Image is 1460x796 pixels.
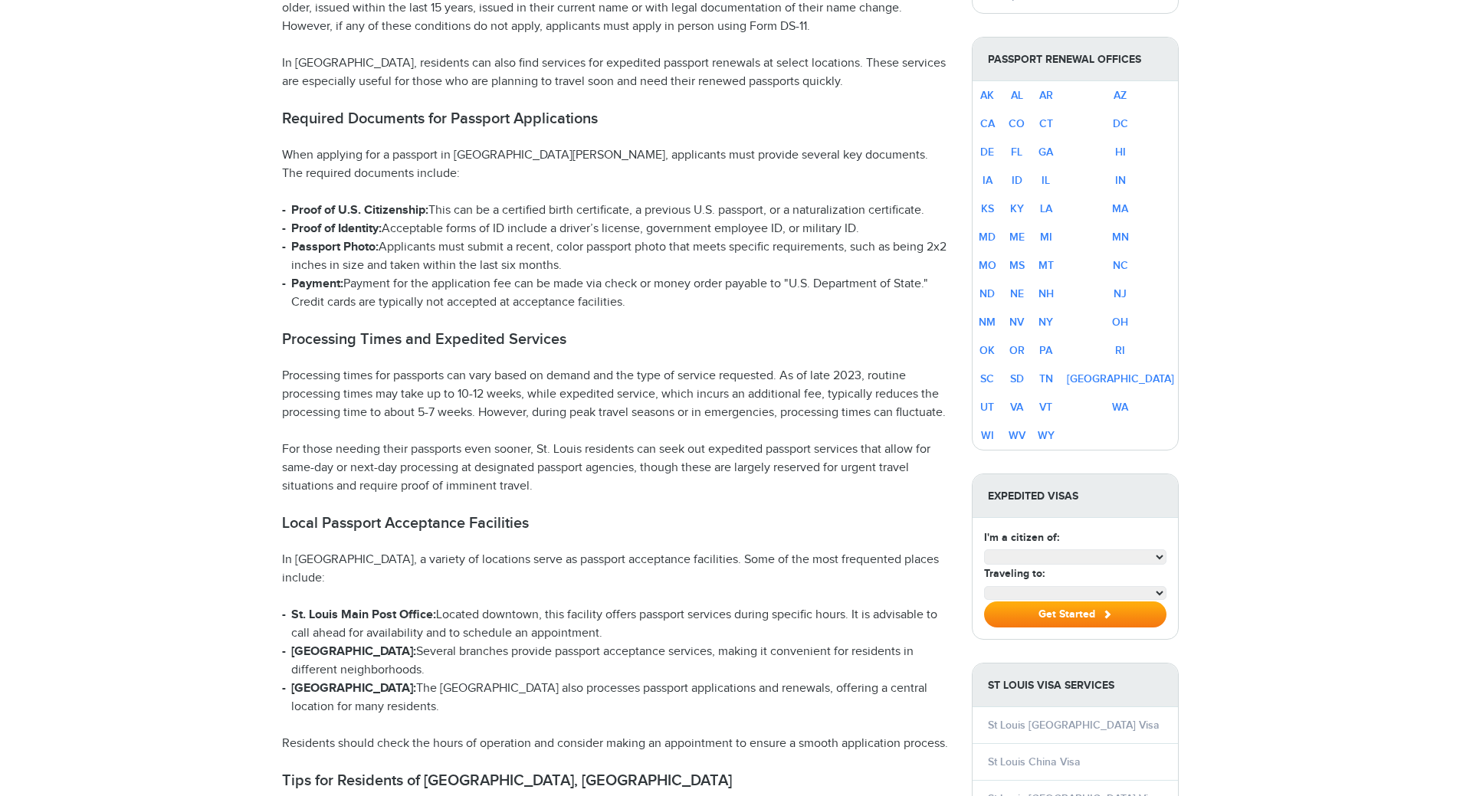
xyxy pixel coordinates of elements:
[1038,429,1055,442] a: WY
[1042,174,1050,187] a: IL
[1010,372,1024,385] a: SD
[1039,344,1052,357] a: PA
[282,735,949,753] p: Residents should check the hours of operation and consider making an appointment to ensure a smoo...
[981,202,994,215] a: KS
[1040,231,1052,244] a: MI
[1039,401,1052,414] a: VT
[291,240,379,254] strong: Passport Photo:
[984,529,1059,545] label: I'm a citizen of:
[1112,202,1128,215] a: MA
[282,367,949,422] p: Processing times for passports can vary based on demand and the type of service requested. As of ...
[282,551,949,588] p: In [GEOGRAPHIC_DATA], a variety of locations serve as passport acceptance facilities. Some of the...
[1009,259,1025,272] a: MS
[1038,146,1053,159] a: GA
[282,275,949,312] li: Payment for the application fee can be made via check or money order payable to "U.S. Department ...
[980,89,994,102] a: AK
[1011,146,1022,159] a: FL
[1112,231,1129,244] a: MN
[1009,429,1025,442] a: WV
[980,117,995,130] a: CA
[973,474,1178,518] strong: Expedited Visas
[988,719,1160,732] a: St Louis [GEOGRAPHIC_DATA] Visa
[1009,344,1025,357] a: OR
[1010,287,1024,300] a: NE
[1010,401,1023,414] a: VA
[1039,372,1053,385] a: TN
[291,277,343,291] strong: Payment:
[1115,174,1126,187] a: IN
[282,680,949,716] li: The [GEOGRAPHIC_DATA] also processes passport applications and renewals, offering a central locat...
[291,608,436,622] strong: St. Louis Main Post Office:
[282,201,949,220] li: This can be a certified birth certificate, a previous U.S. passport, or a naturalization certific...
[984,601,1166,627] button: Get Started
[282,54,949,91] p: In [GEOGRAPHIC_DATA], residents can also find services for expedited passport renewals at select ...
[291,203,428,218] strong: Proof of U.S. Citizenship:
[979,316,996,329] a: NM
[984,565,1045,581] label: Traveling to:
[282,110,949,128] h2: Required Documents for Passport Applications
[282,771,949,790] h2: Tips for Residents of [GEOGRAPHIC_DATA], [GEOGRAPHIC_DATA]
[979,259,996,272] a: MO
[282,643,949,680] li: Several branches provide passport acceptance services, making it convenient for residents in diff...
[973,38,1178,81] strong: Passport Renewal Offices
[1113,259,1128,272] a: NC
[1112,316,1128,329] a: OH
[282,514,949,532] h2: Local Passport Acceptance Facilities
[1114,287,1127,300] a: NJ
[979,231,996,244] a: MD
[1009,117,1025,130] a: CO
[1113,117,1128,130] a: DC
[980,372,994,385] a: SC
[1112,401,1128,414] a: WA
[282,146,949,183] p: When applying for a passport in [GEOGRAPHIC_DATA][PERSON_NAME], applicants must provide several k...
[1040,202,1052,215] a: LA
[1010,202,1024,215] a: KY
[282,606,949,643] li: Located downtown, this facility offers passport services during specific hours. It is advisable t...
[291,681,416,696] strong: [GEOGRAPHIC_DATA]:
[973,663,1178,707] strong: St Louis Visa Services
[291,221,382,236] strong: Proof of Identity:
[282,441,949,496] p: For those needing their passports even sooner, St. Louis residents can seek out expedited passpor...
[291,644,416,659] strong: [GEOGRAPHIC_DATA]:
[1115,146,1126,159] a: HI
[1115,344,1125,357] a: RI
[981,429,994,442] a: WI
[282,220,949,238] li: Acceptable forms of ID include a driver’s license, government employee ID, or military ID.
[282,330,949,349] h2: Processing Times and Expedited Services
[282,238,949,275] li: Applicants must submit a recent, color passport photo that meets specific requirements, such as b...
[983,174,992,187] a: IA
[1012,174,1022,187] a: ID
[1009,231,1025,244] a: ME
[1067,372,1174,385] a: [GEOGRAPHIC_DATA]
[1039,117,1053,130] a: CT
[1039,89,1053,102] a: AR
[1038,287,1054,300] a: NH
[1009,316,1024,329] a: NV
[980,146,994,159] a: DE
[980,401,994,414] a: UT
[1038,259,1054,272] a: MT
[1114,89,1127,102] a: AZ
[979,287,995,300] a: ND
[988,755,1081,768] a: St Louis China Visa
[1011,89,1023,102] a: AL
[979,344,995,357] a: OK
[1038,316,1053,329] a: NY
